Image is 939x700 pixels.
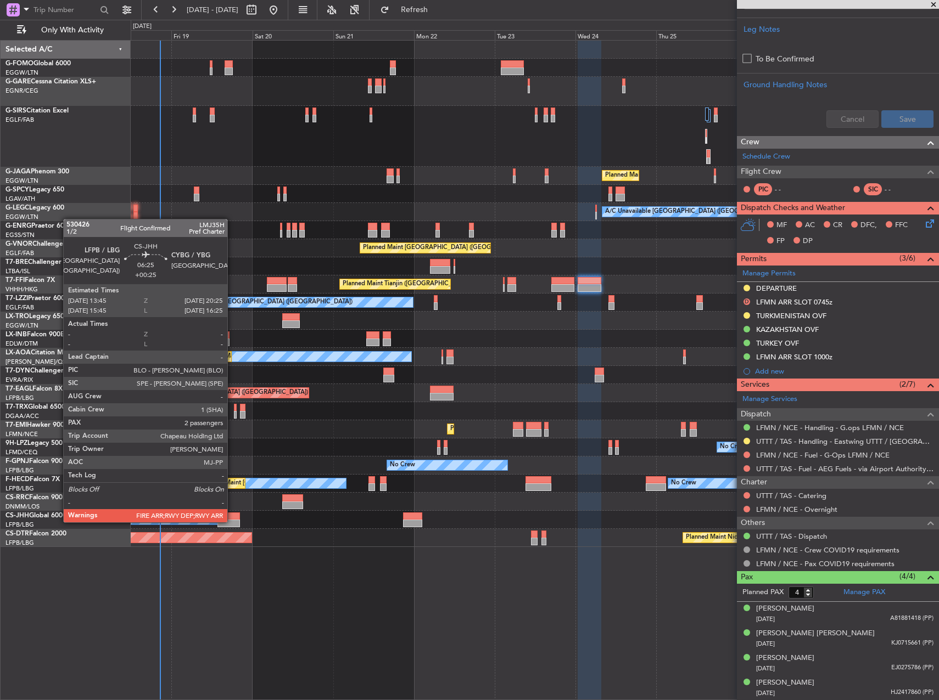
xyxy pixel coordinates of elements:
span: T7-DYN [5,368,30,374]
a: [PERSON_NAME]/QSA [5,358,70,366]
a: DGAA/ACC [5,412,39,420]
span: Charter [741,476,767,489]
div: Unplanned Maint [GEOGRAPHIC_DATA] ([GEOGRAPHIC_DATA]) [127,385,308,401]
span: Dispatch [741,408,771,421]
span: Others [741,517,765,529]
span: F-HECD [5,476,30,483]
span: A81881418 (PP) [890,614,934,623]
div: Ground Handling Notes [744,79,932,91]
a: T7-LZZIPraetor 600 [5,295,65,302]
a: T7-DYNChallenger 604 [5,368,77,374]
a: UTTT / TAS - Handling - Eastwing UTTT / [GEOGRAPHIC_DATA] [756,437,934,446]
a: LGAV/ATH [5,195,35,203]
span: LX-AOA [5,349,31,356]
a: UTTT / TAS - Fuel - AEG Fuels - via Airport Authority - [GEOGRAPHIC_DATA] / [GEOGRAPHIC_DATA] [756,464,934,473]
div: - - [775,184,800,194]
div: DEPARTURE [756,284,797,293]
span: [DATE] - [DATE] [187,5,238,15]
div: Planned Maint [GEOGRAPHIC_DATA] ([GEOGRAPHIC_DATA]) [605,167,778,184]
div: [PERSON_NAME] [756,653,814,664]
div: A/C Unavailable [GEOGRAPHIC_DATA] ([GEOGRAPHIC_DATA]) [174,294,353,311]
button: Only With Activity [12,21,119,39]
a: CS-JHHGlobal 6000 [5,512,66,519]
span: Pax [741,571,753,584]
a: F-HECDFalcon 7X [5,476,60,483]
a: EGLF/FAB [5,116,34,124]
span: G-ENRG [5,223,31,229]
span: CS-RRC [5,494,29,501]
span: G-SPCY [5,187,29,193]
a: VHHH/HKG [5,285,38,293]
a: DNMM/LOS [5,503,40,511]
a: CS-DTRFalcon 2000 [5,530,66,537]
div: Tue 23 [495,30,575,40]
span: (3/6) [899,252,915,264]
a: LFPB/LBG [5,539,34,547]
span: DP [803,236,813,247]
div: Planned Maint [GEOGRAPHIC_DATA] [450,421,555,437]
div: KAZAKHSTAN OVF [756,325,819,334]
a: T7-TRXGlobal 6500 [5,404,65,410]
a: LFMN / NCE - Fuel - G-Ops LFMN / NCE [756,450,890,460]
span: G-SIRS [5,108,26,114]
a: G-JAGAPhenom 300 [5,168,69,175]
a: G-VNORChallenger 650 [5,241,80,247]
a: T7-FFIFalcon 7X [5,277,55,284]
a: UTTT / TAS - Catering [756,491,826,500]
a: LFPB/LBG [5,484,34,493]
label: To Be Confirmed [756,53,814,65]
a: LTBA/ISL [5,267,30,275]
a: EGLF/FAB [5,249,34,257]
a: EGNR/CEG [5,87,38,95]
div: Planned Maint Nice ([GEOGRAPHIC_DATA]) [201,348,323,365]
div: PIC [754,183,772,195]
span: DFC, [860,220,877,231]
label: Planned PAX [742,587,784,598]
a: LFMN / NCE - Pax COVID19 requirements [756,559,895,568]
div: Add new [755,366,934,376]
div: No Crew [720,439,745,455]
a: G-GARECessna Citation XLS+ [5,78,96,85]
span: G-JAGA [5,168,31,175]
a: LFPB/LBG [5,466,34,475]
span: 9H-LPZ [5,440,27,447]
a: F-GPNJFalcon 900EX [5,458,71,465]
a: G-SIRSCitation Excel [5,108,69,114]
a: EGSS/STN [5,231,35,239]
a: G-FOMOGlobal 6000 [5,60,71,67]
span: FP [776,236,785,247]
div: No Crew [390,457,415,473]
span: G-LEGC [5,205,29,211]
div: [PERSON_NAME] [756,603,814,614]
span: Services [741,379,769,391]
a: EGGW/LTN [5,321,38,330]
div: LFMN ARR SLOT 0745z [756,297,832,307]
input: Trip Number [33,2,97,18]
span: F-GPNJ [5,458,29,465]
span: (4/4) [899,571,915,582]
span: HJ2417860 (PP) [891,688,934,697]
span: G-FOMO [5,60,33,67]
a: LFPB/LBG [5,394,34,402]
span: Refresh [392,6,438,14]
span: Crew [741,136,759,149]
a: G-SPCYLegacy 650 [5,187,64,193]
span: Flight Crew [741,166,781,178]
span: EJ0275786 (PP) [891,663,934,673]
a: Schedule Crew [742,151,790,162]
a: EGGW/LTN [5,177,38,185]
div: LFMN ARR SLOT 1000z [756,352,832,362]
a: LFMN/NCE [5,430,38,438]
span: Dispatch Checks and Weather [741,202,845,214]
span: CS-JHH [5,512,29,519]
span: G-VNOR [5,241,32,247]
a: T7-BREChallenger 604 [5,259,75,266]
div: [DATE] [133,22,152,31]
div: Wed 24 [575,30,656,40]
span: Permits [741,253,767,266]
a: EVRA/RIX [5,376,33,384]
span: T7-FFI [5,277,25,284]
span: T7-TRX [5,404,28,410]
span: [DATE] [756,640,775,648]
div: A/C Unavailable [GEOGRAPHIC_DATA] ([GEOGRAPHIC_DATA]) [605,204,784,220]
